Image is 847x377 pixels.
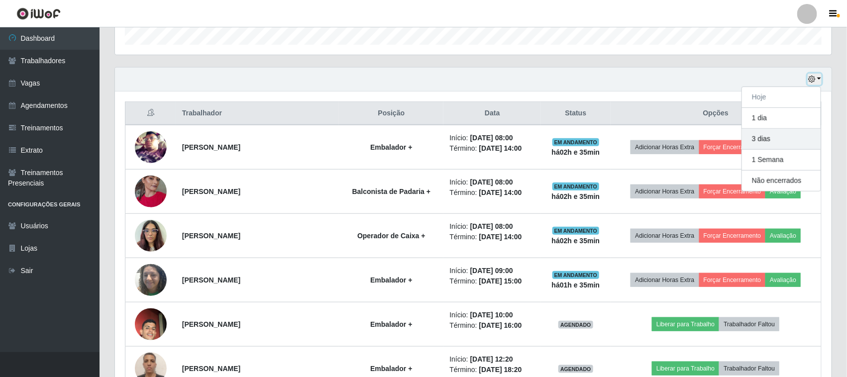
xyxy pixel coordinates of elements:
[765,185,801,198] button: Avaliação
[182,320,240,328] strong: [PERSON_NAME]
[357,232,425,240] strong: Operador de Caixa +
[16,7,61,20] img: CoreUI Logo
[541,102,610,125] th: Status
[135,163,167,220] img: 1756285916446.jpeg
[631,229,699,243] button: Adicionar Horas Extra
[479,144,522,152] time: [DATE] 14:00
[652,362,719,376] button: Liberar para Trabalho
[631,185,699,198] button: Adicionar Horas Extra
[765,229,801,243] button: Avaliação
[699,185,766,198] button: Forçar Encerramento
[552,281,600,289] strong: há 01 h e 35 min
[449,276,535,286] li: Término:
[552,148,600,156] strong: há 02 h e 35 min
[558,321,593,329] span: AGENDADO
[182,188,240,195] strong: [PERSON_NAME]
[552,138,600,146] span: EM ANDAMENTO
[449,177,535,188] li: Início:
[742,108,821,129] button: 1 dia
[611,102,822,125] th: Opções
[339,102,443,125] th: Posição
[449,266,535,276] li: Início:
[699,140,766,154] button: Forçar Encerramento
[182,365,240,373] strong: [PERSON_NAME]
[765,273,801,287] button: Avaliação
[479,366,522,374] time: [DATE] 18:20
[699,273,766,287] button: Forçar Encerramento
[449,133,535,143] li: Início:
[479,321,522,329] time: [DATE] 16:00
[719,362,779,376] button: Trabalhador Faltou
[370,276,412,284] strong: Embalador +
[479,233,522,241] time: [DATE] 14:00
[182,276,240,284] strong: [PERSON_NAME]
[552,227,600,235] span: EM ANDAMENTO
[176,102,339,125] th: Trabalhador
[370,365,412,373] strong: Embalador +
[558,365,593,373] span: AGENDADO
[135,214,167,257] img: 1743385442240.jpeg
[552,271,600,279] span: EM ANDAMENTO
[552,192,600,200] strong: há 02 h e 35 min
[470,311,513,319] time: [DATE] 10:00
[182,232,240,240] strong: [PERSON_NAME]
[370,143,412,151] strong: Embalador +
[352,188,431,195] strong: Balconista de Padaria +
[470,355,513,363] time: [DATE] 12:20
[742,150,821,171] button: 1 Semana
[449,310,535,320] li: Início:
[449,365,535,375] li: Término:
[742,171,821,191] button: Não encerrados
[470,267,513,275] time: [DATE] 09:00
[742,129,821,150] button: 3 dias
[135,115,167,179] img: 1606759940192.jpeg
[470,222,513,230] time: [DATE] 08:00
[552,183,600,190] span: EM ANDAMENTO
[470,178,513,186] time: [DATE] 08:00
[631,140,699,154] button: Adicionar Horas Extra
[631,273,699,287] button: Adicionar Horas Extra
[652,317,719,331] button: Liberar para Trabalho
[719,317,779,331] button: Trabalhador Faltou
[742,87,821,108] button: Hoje
[182,143,240,151] strong: [PERSON_NAME]
[552,237,600,245] strong: há 02 h e 35 min
[135,259,167,301] img: 1736128144098.jpeg
[370,320,412,328] strong: Embalador +
[449,221,535,232] li: Início:
[479,188,522,196] time: [DATE] 14:00
[699,229,766,243] button: Forçar Encerramento
[135,296,167,353] img: 1729120016145.jpeg
[443,102,541,125] th: Data
[470,134,513,142] time: [DATE] 08:00
[449,143,535,154] li: Término:
[449,320,535,331] li: Término:
[449,232,535,242] li: Término:
[449,188,535,198] li: Término:
[479,277,522,285] time: [DATE] 15:00
[449,354,535,365] li: Início:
